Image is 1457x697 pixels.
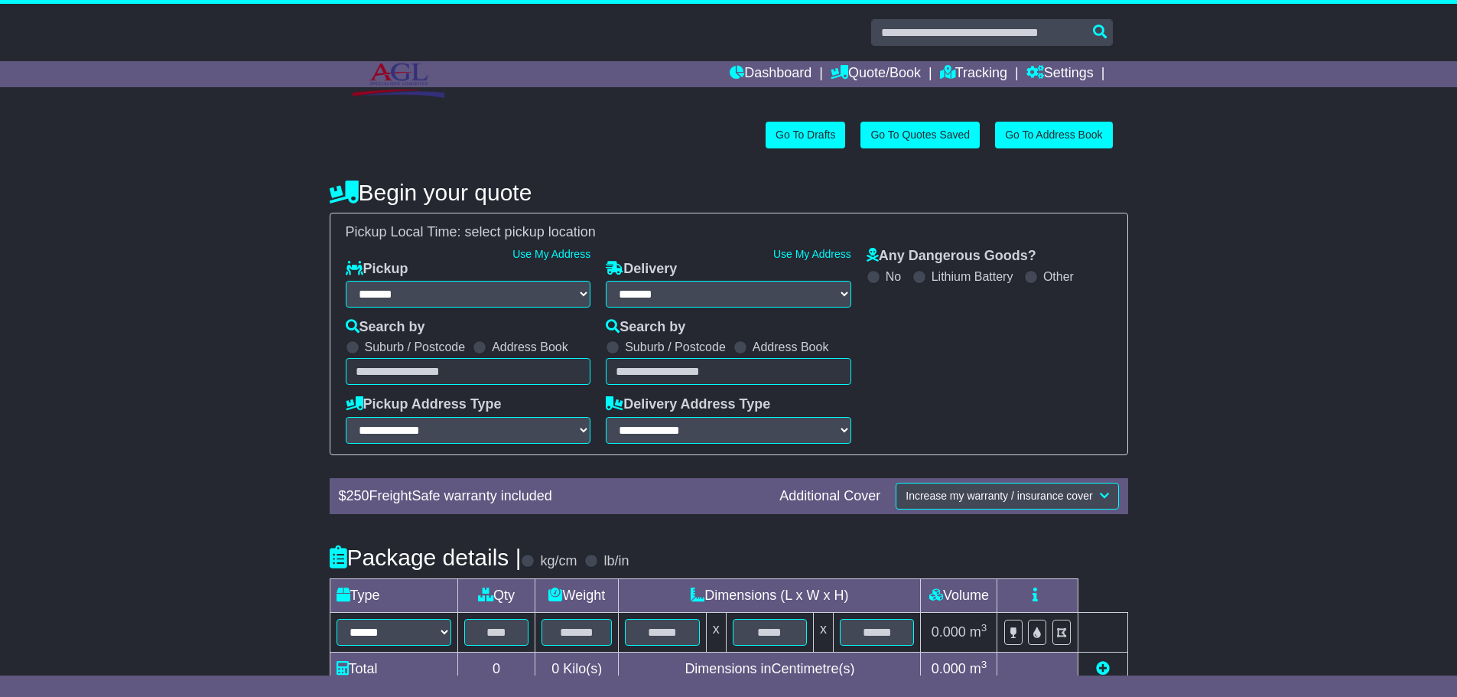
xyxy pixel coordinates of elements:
[860,122,980,148] a: Go To Quotes Saved
[766,122,845,148] a: Go To Drafts
[932,624,966,640] span: 0.000
[606,261,677,278] label: Delivery
[940,61,1007,87] a: Tracking
[886,269,901,284] label: No
[535,652,619,686] td: Kilo(s)
[331,488,772,505] div: $ FreightSafe warranty included
[625,340,726,354] label: Suburb / Postcode
[457,578,535,612] td: Qty
[330,180,1128,205] h4: Begin your quote
[346,319,425,336] label: Search by
[1043,269,1074,284] label: Other
[981,659,987,670] sup: 3
[603,553,629,570] label: lb/in
[896,483,1118,510] button: Increase my warranty / insurance cover
[540,553,577,570] label: kg/cm
[906,490,1092,502] span: Increase my warranty / insurance cover
[330,545,522,570] h4: Package details |
[753,340,829,354] label: Address Book
[346,488,369,503] span: 250
[619,652,921,686] td: Dimensions in Centimetre(s)
[970,624,987,640] span: m
[706,612,726,652] td: x
[1026,61,1094,87] a: Settings
[606,319,685,336] label: Search by
[730,61,811,87] a: Dashboard
[338,224,1120,241] div: Pickup Local Time:
[981,622,987,633] sup: 3
[814,612,834,652] td: x
[551,661,559,676] span: 0
[619,578,921,612] td: Dimensions (L x W x H)
[921,578,997,612] td: Volume
[330,578,457,612] td: Type
[512,248,590,260] a: Use My Address
[365,340,466,354] label: Suburb / Postcode
[970,661,987,676] span: m
[465,224,596,239] span: select pickup location
[831,61,921,87] a: Quote/Book
[995,122,1112,148] a: Go To Address Book
[457,652,535,686] td: 0
[867,248,1036,265] label: Any Dangerous Goods?
[1096,661,1110,676] a: Add new item
[346,261,408,278] label: Pickup
[606,396,770,413] label: Delivery Address Type
[773,248,851,260] a: Use My Address
[492,340,568,354] label: Address Book
[535,578,619,612] td: Weight
[346,396,502,413] label: Pickup Address Type
[330,652,457,686] td: Total
[932,269,1013,284] label: Lithium Battery
[772,488,888,505] div: Additional Cover
[932,661,966,676] span: 0.000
